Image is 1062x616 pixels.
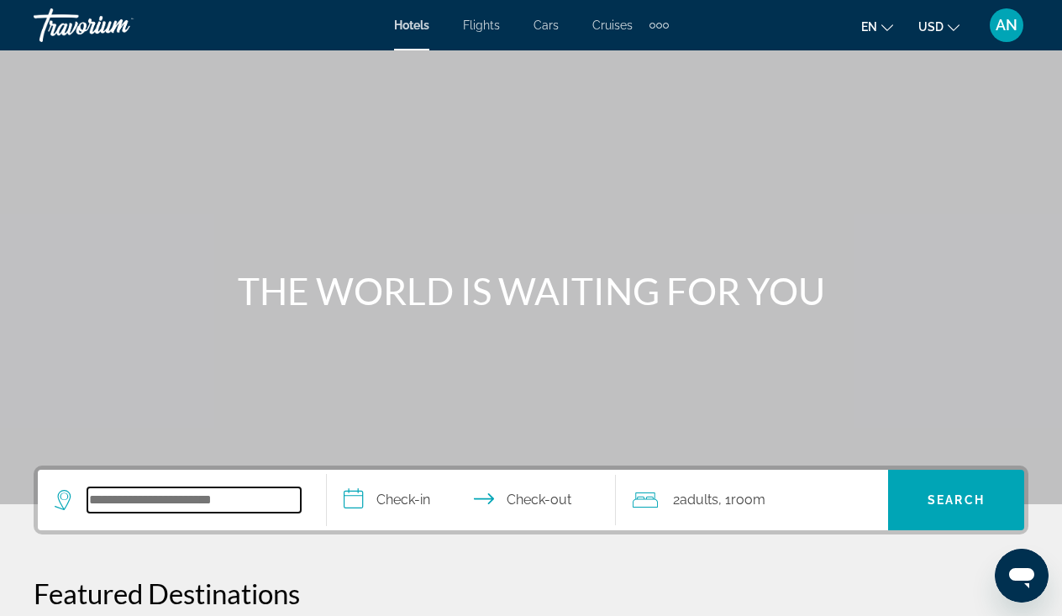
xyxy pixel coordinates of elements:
[861,14,893,39] button: Change language
[463,18,500,32] a: Flights
[673,488,718,512] span: 2
[38,470,1024,530] div: Search widget
[888,470,1024,530] button: Search
[928,493,985,507] span: Search
[34,577,1028,610] h2: Featured Destinations
[995,549,1049,603] iframe: Кнопка запуска окна обмена сообщениями
[534,18,559,32] a: Cars
[918,20,944,34] span: USD
[985,8,1028,43] button: User Menu
[327,470,616,530] button: Select check in and out date
[680,492,718,508] span: Adults
[996,17,1017,34] span: AN
[87,487,301,513] input: Search hotel destination
[216,269,846,313] h1: THE WORLD IS WAITING FOR YOU
[861,20,877,34] span: en
[34,3,202,47] a: Travorium
[649,12,669,39] button: Extra navigation items
[394,18,429,32] a: Hotels
[592,18,633,32] a: Cruises
[731,492,765,508] span: Room
[718,488,765,512] span: , 1
[616,470,888,530] button: Travelers: 2 adults, 0 children
[918,14,959,39] button: Change currency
